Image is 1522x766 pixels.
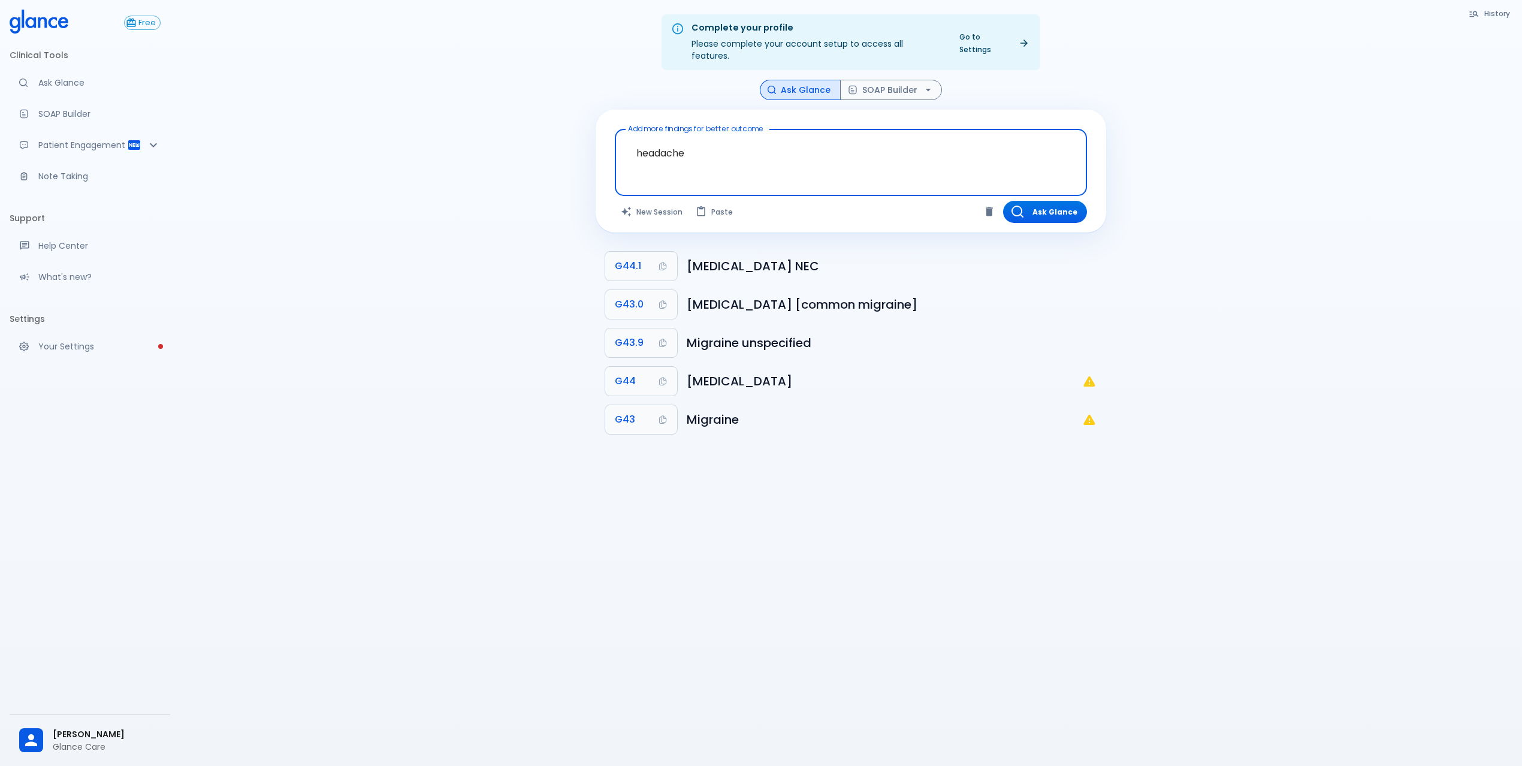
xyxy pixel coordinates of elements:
[10,163,170,189] a: Advanced note-taking
[605,328,677,357] button: Copy Code G43.9 to clipboard
[605,367,677,396] button: Copy Code G44 to clipboard
[980,203,998,221] button: Clear
[10,70,170,96] a: Moramiz: Find ICD10AM codes instantly
[615,201,690,223] button: Clears all inputs and results.
[10,720,170,761] div: [PERSON_NAME]Glance Care
[615,373,636,390] span: G44
[615,411,635,428] span: G43
[1082,412,1097,427] svg: G43: Not a billable code
[53,728,161,741] span: [PERSON_NAME]
[10,264,170,290] div: Recent updates and feature releases
[687,257,1097,276] h6: Vascular headache, not elsewhere classified
[687,372,1082,391] h6: Other headache syndromes
[605,405,677,434] button: Copy Code G43 to clipboard
[10,333,170,360] a: Please complete account setup
[605,290,677,319] button: Copy Code G43.0 to clipboard
[1003,201,1087,223] button: Ask Glance
[38,77,161,89] p: Ask Glance
[38,340,161,352] p: Your Settings
[687,333,1097,352] h6: Migraine, unspecified
[691,22,943,35] div: Complete your profile
[687,410,1082,429] h6: Migraine
[1082,374,1097,388] svg: G44: Not a billable code
[952,28,1035,58] a: Go to Settings
[1463,5,1517,22] button: History
[615,334,644,351] span: G43.9
[760,80,841,101] button: Ask Glance
[615,258,641,275] span: G44.1
[53,741,161,753] p: Glance Care
[623,134,1079,172] textarea: headache
[38,139,127,151] p: Patient Engagement
[10,132,170,158] div: Patient Reports & Referrals
[690,201,740,223] button: Paste from clipboard
[134,19,160,28] span: Free
[124,16,161,30] button: Free
[691,18,943,67] div: Please complete your account setup to access all features.
[10,204,170,233] li: Support
[10,304,170,333] li: Settings
[38,240,161,252] p: Help Center
[38,271,161,283] p: What's new?
[10,101,170,127] a: Docugen: Compose a clinical documentation in seconds
[38,170,161,182] p: Note Taking
[124,16,170,30] a: Click to view or change your subscription
[615,296,644,313] span: G43.0
[10,233,170,259] a: Get help from our support team
[605,252,677,281] button: Copy Code G44.1 to clipboard
[687,295,1097,314] h6: Migraine without aura [common migraine]
[840,80,942,101] button: SOAP Builder
[38,108,161,120] p: SOAP Builder
[10,41,170,70] li: Clinical Tools
[628,123,763,134] label: Add more findings for better outcome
